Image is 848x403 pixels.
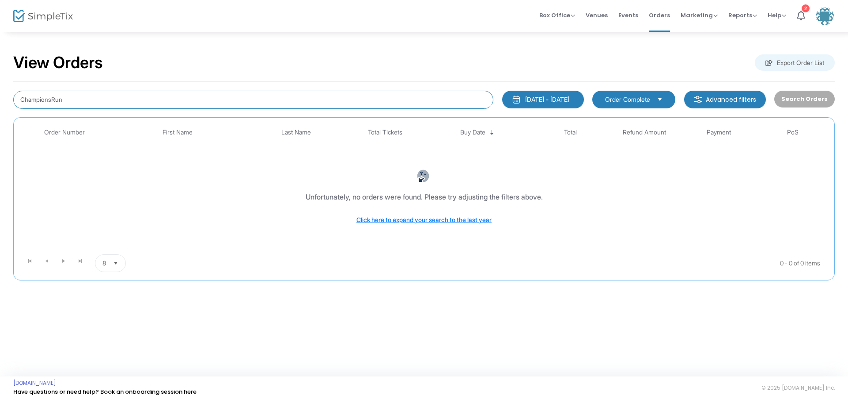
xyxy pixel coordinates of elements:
img: filter [694,95,703,104]
div: 2 [802,4,810,12]
kendo-pager-info: 0 - 0 of 0 items [214,254,820,272]
span: PoS [787,129,799,136]
span: © 2025 [DOMAIN_NAME] Inc. [761,384,835,391]
button: Select [110,255,122,272]
img: face-thinking.png [416,169,430,183]
img: monthly [512,95,521,104]
button: Select [654,95,666,104]
div: [DATE] - [DATE] [525,95,569,104]
m-button: Advanced filters [684,91,766,108]
span: Payment [707,129,731,136]
span: Orders [649,4,670,27]
th: Total Tickets [348,122,422,143]
span: Venues [586,4,608,27]
span: Sortable [488,129,496,136]
span: Events [618,4,638,27]
th: Total [534,122,608,143]
span: Order Number [44,129,85,136]
div: Unfortunately, no orders were found. Please try adjusting the filters above. [306,192,543,202]
span: 8 [102,259,106,268]
a: Have questions or need help? Book an onboarding session here [13,388,197,396]
th: Refund Amount [607,122,681,143]
span: Marketing [681,11,718,19]
span: Order Complete [605,95,650,104]
div: Data table [18,122,830,251]
input: Search by name, email, phone, order number, ip address, or last 4 digits of card [13,91,493,109]
h2: View Orders [13,53,103,73]
a: [DOMAIN_NAME] [13,380,56,387]
span: Help [768,11,786,19]
span: Box Office [539,11,575,19]
span: First Name [163,129,193,136]
span: Reports [728,11,757,19]
span: Buy Date [460,129,485,136]
button: [DATE] - [DATE] [502,91,584,108]
span: Click here to expand your search to the last year [356,216,492,223]
span: Last Name [281,129,311,136]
